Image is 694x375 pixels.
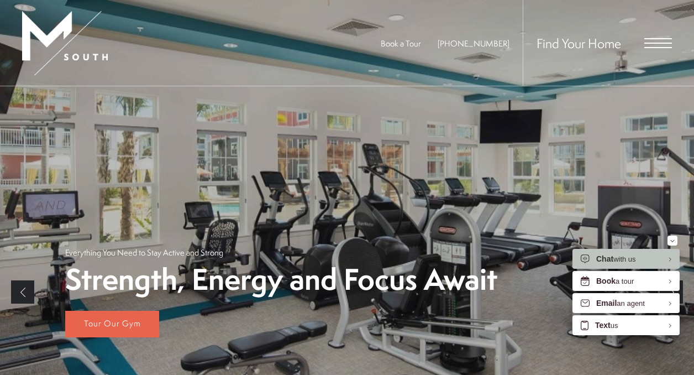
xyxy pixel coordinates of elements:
[65,247,223,258] p: Everything You Need to Stay Active and Strong
[438,38,509,49] span: [PHONE_NUMBER]
[65,264,497,295] p: Strength, Energy and Focus Await
[381,38,421,49] a: Book a Tour
[11,280,34,304] a: Previous
[644,38,672,48] button: Open Menu
[65,311,159,337] a: Tour Our Gym
[537,34,621,52] a: Find Your Home
[22,11,108,75] img: MSouth
[84,317,141,329] span: Tour Our Gym
[438,38,509,49] a: Call Us at 813-570-8014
